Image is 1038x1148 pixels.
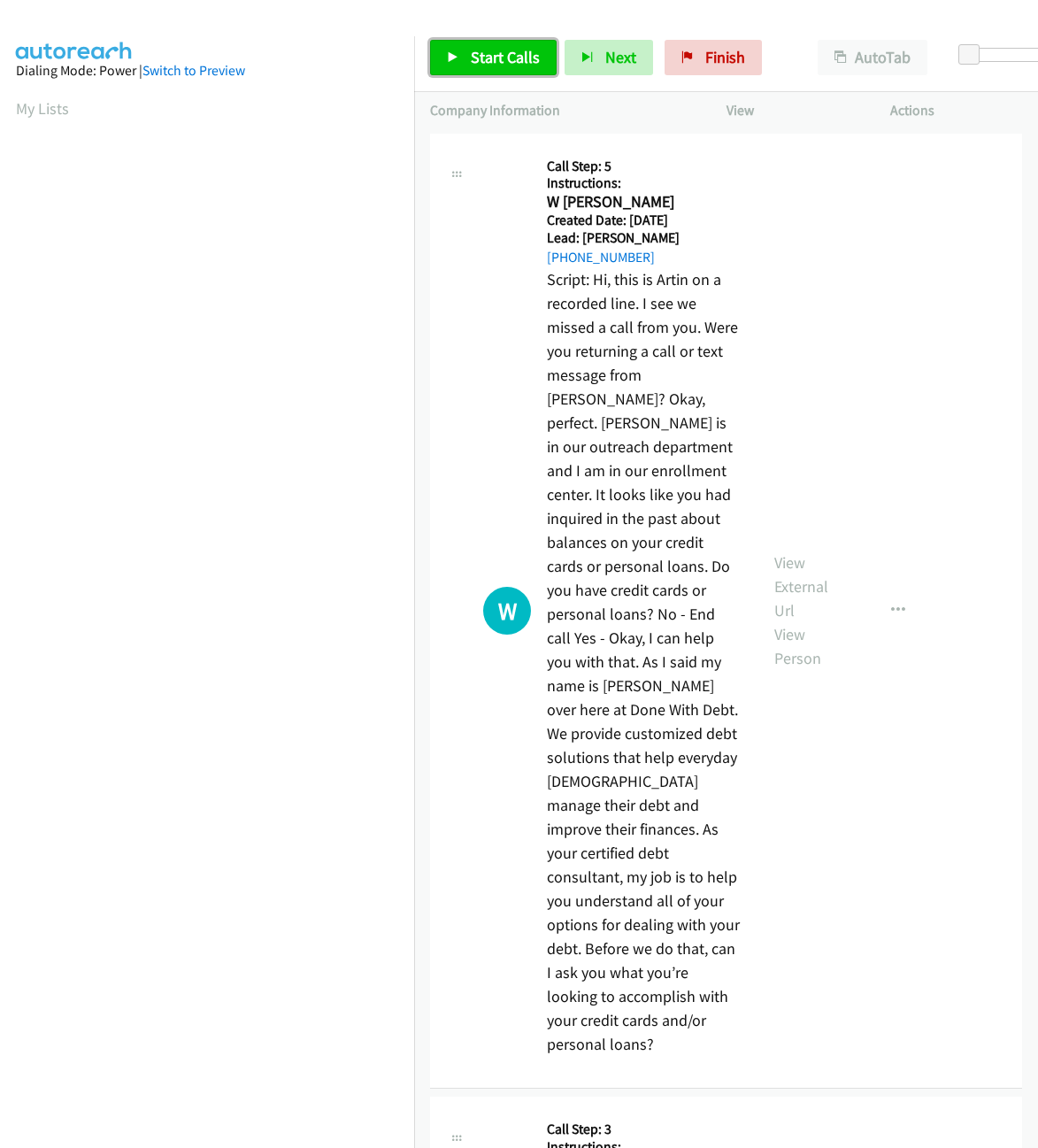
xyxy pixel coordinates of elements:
a: [PHONE_NUMBER] [547,249,655,266]
button: Next [565,40,653,75]
p: Actions [890,100,1022,121]
span: Finish [705,47,745,67]
p: View [727,100,858,121]
h2: W [PERSON_NAME] [547,192,735,212]
span: Next [605,47,636,67]
p: Company Information [430,100,695,121]
h1: W [483,587,531,635]
iframe: Dialpad [16,136,414,977]
h5: Created Date: [DATE] [547,212,742,229]
h5: Instructions: [547,174,742,192]
h5: Call Step: 3 [547,1121,742,1138]
a: Finish [665,40,762,75]
a: My Lists [16,98,69,119]
div: The call is yet to be attempted [483,587,531,635]
h5: Call Step: 5 [547,158,742,175]
a: Start Calls [430,40,557,75]
p: Script: Hi, this is Artin on a recorded line. I see we missed a call from you. Were you returning... [547,267,742,1056]
h5: Lead: [PERSON_NAME] [547,229,742,247]
div: Dialing Mode: Power | [16,60,398,81]
a: View External Url [774,552,828,620]
button: AutoTab [818,40,927,75]
span: Start Calls [471,47,540,67]
a: Switch to Preview [142,62,245,79]
a: View Person [774,624,821,668]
